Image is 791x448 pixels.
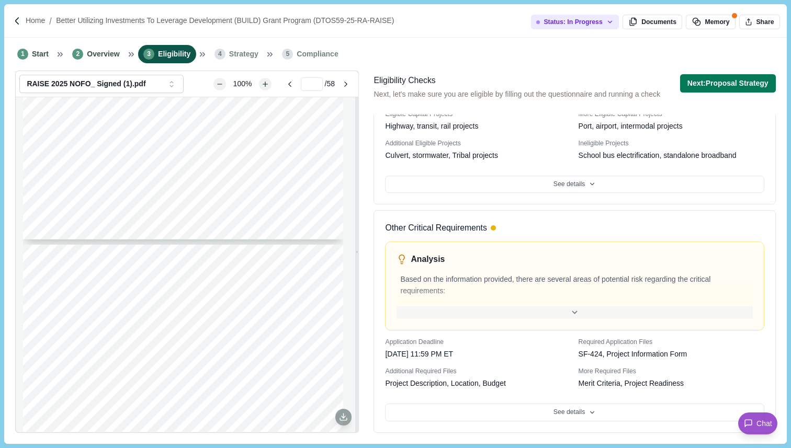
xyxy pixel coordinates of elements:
[385,139,571,148] div: Additional Eligible Projects
[143,49,154,60] span: 3
[61,326,254,332] span: qualified applications, seek to award at least one project per state or territory.
[282,49,293,60] span: 5
[374,89,660,100] span: Next, let's make sure you are eligible by filling out the questionnaire and running a check
[56,15,394,26] a: Better Utilizing Investments to Leverage Development (BUILD) Grant Program (DTOS59-25-RA-RAISE)
[61,291,248,297] span: by reference and will follow that NOFO criteria for all Round 1 selections.
[579,139,764,148] div: Ineligible Projects
[325,78,335,89] span: / 58
[61,352,186,358] span: applicant must notify the Department by emailing
[26,15,45,26] a: Home
[400,273,749,297] div: Based on the information provided, there are several areas of potential risk regarding the critic...
[213,78,226,90] button: Zoom out
[61,394,295,400] span: obtaining an award, FY 2024 RAISE Project of Merit applications may request consideration
[680,74,776,93] button: Next:Proposal Strategy
[374,74,660,87] div: Eligibility Checks
[23,97,351,432] div: grid
[229,49,258,60] span: Strategy
[158,49,190,60] span: Eligibility
[61,202,209,209] span: not selected for funding. These projects were designated as
[148,378,297,385] span: seeking reconsideration of their unawarded application will
[130,100,278,106] span: submittal phase, the Department is unable to accommodate
[130,107,293,113] span: individual meeting requests to discuss the opportunity or specific
[61,283,298,290] span: purposes of this reservation of funds, the Department incorporates the FY 2024 RAISE NOFO
[17,49,28,60] span: 1
[61,150,64,156] span: i.
[579,378,684,389] div: Merit Criteria, Project Readiness
[61,168,297,174] span: BIL funding available to Highly Rated applications that were submitted but not selected under
[277,202,289,209] span: . For
[385,349,453,360] div: [DATE] 11:59 PM ET
[385,338,571,347] div: Application Deadline
[61,360,302,366] span: if the applicant wishes for that application to be reconsidered for award using this reservation of
[61,424,65,430] span: 2.
[579,121,683,132] div: Port, airport, intermodal projects
[87,49,119,60] span: Overview
[336,78,355,90] button: Go to next page
[228,78,257,89] div: 100%
[70,424,98,430] span: ROUND 2
[19,75,184,93] button: RAISE 2025 NOFO_ Signed (1).pdf
[247,352,277,358] span: by [DATE],
[45,16,56,26] img: Forward slash icon
[61,344,287,351] span: to the Highly Rated List, but was not selected and thus designated a Project of Merit, such
[385,150,498,161] div: Culvert, stormwater, Tribal projects
[27,79,163,88] div: RAISE 2025 NOFO_ Signed (1).pdf
[61,135,65,142] span: 1.
[70,135,98,142] span: ROUND 1
[411,253,445,266] h2: Analysis
[61,302,300,308] span: Using the discretionary authority provided in statute, the Secretary will select projects from the
[281,78,299,90] button: Go to previous page
[302,265,306,271] span: 6
[579,349,687,360] div: SF-424, Project Information Form
[13,16,22,26] img: Forward slash icon
[70,150,228,156] span: Reservation of Funds for FY 2024 RAISE Projects of Merit
[61,194,300,201] span: The Department will carryover all applications that advanced to the Highly Rated List but were
[579,367,764,376] div: More Required Files
[61,183,257,190] span: FY 2024 RAISE NOFO for making selections to receive the reserved funding.
[579,338,764,347] div: Required Application Files
[61,318,299,324] span: requirements for geographic and modal diversity. The Secretary may, depending on the pool of
[385,121,478,132] div: Highway, transit, rail projects
[188,352,295,358] span: [EMAIL_ADDRESS][DOMAIN_NAME]
[756,418,772,429] span: Chat
[32,49,49,60] span: Start
[385,222,487,235] h3: Other Critical Requirements
[214,49,225,60] span: 4
[385,367,571,376] div: Additional Required Files
[61,402,302,408] span: under the reserved funds, and they may also submit applications for Round 2 of this NOFO. The
[259,78,272,90] button: Zoom in
[61,410,293,416] span: FY 2024 Project of Merit application(s) will count against an entity’s three-application limit.
[61,337,304,343] span: If an applicant submitted an application for funding under the FY 2024 RAISE NOFO, advanced
[61,160,294,167] span: Under this NOFO, the Department is making a portion of the $1.5 billion in FY 2025 RAISE
[61,176,301,182] span: the FY 2024 RAISE NOFO. The Department will follow the criteria and process set forth in the
[61,367,82,374] span: funding.
[72,49,83,60] span: 2
[61,310,291,316] span: FY 2024 Projects of Merit List for award, consistent with the selection criteria and statutory
[61,378,146,385] span: FY 2024 RAISE Projects of Merit
[385,404,764,421] button: See details
[738,412,777,434] button: Chat
[385,176,764,193] button: See details
[297,49,338,60] span: Compliance
[130,114,288,121] span: project ideas, and unable to provide individualized guidance or
[61,386,282,393] span: not be permitted to modify, amend, or supplement applications. To maximize chances of
[211,202,277,209] span: FY 2024 Projects of Merit
[579,150,737,161] div: School bus electrification, standalone broadband
[130,121,262,128] span: render opinions about the merit of a specific project.
[385,378,505,389] div: Project Description, Location, Budget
